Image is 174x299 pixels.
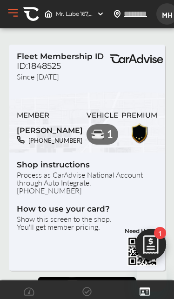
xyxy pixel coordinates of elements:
iframe: Button to launch messaging window [137,262,167,292]
img: location_vector.a44bc228.svg [114,10,121,18]
img: applePay.d8f5d55d79347fbc3838.png [64,277,111,292]
span: PREMIUM [121,111,157,120]
button: Open Menu [6,6,20,20]
span: MEMBER [17,111,83,120]
span: [PERSON_NAME] [17,123,83,136]
span: Fleet Membership ID [17,52,104,61]
span: VEHICLE [87,111,118,120]
img: edit-cartIcon.11d11f9a.svg [128,225,173,269]
a: Need Help? [125,229,157,236]
img: car-premium.a04fffcd.svg [90,127,105,142]
span: Show this screen to the shop. [17,215,157,223]
img: validBarcode.04db607d403785ac2641.png [127,237,157,266]
img: BasicPremiumLogo.8d547ee0.svg [108,54,164,64]
img: phone-black.37208b07.svg [17,136,25,144]
span: How to use your card? [17,204,157,215]
span: Shop instructions [17,160,157,171]
img: header-down-arrow.9dd2ce7d.svg [97,10,104,18]
span: Process as CarAdvise National Account through Auto Integrate. [PHONE_NUMBER] [17,171,157,194]
span: 1 [154,227,166,239]
span: 1 [107,128,113,140]
span: ID:1848525 [17,61,61,71]
img: header-home-logo.8d720a4f.svg [45,10,52,18]
img: CA-Icon.89b5b008.svg [23,6,39,22]
span: You'll get member pricing. [17,223,157,231]
span: Since [DATE] [17,71,59,79]
span: [PHONE_NUMBER] [25,136,82,145]
img: Premiumbadge.10c2a128.svg [129,121,150,144]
